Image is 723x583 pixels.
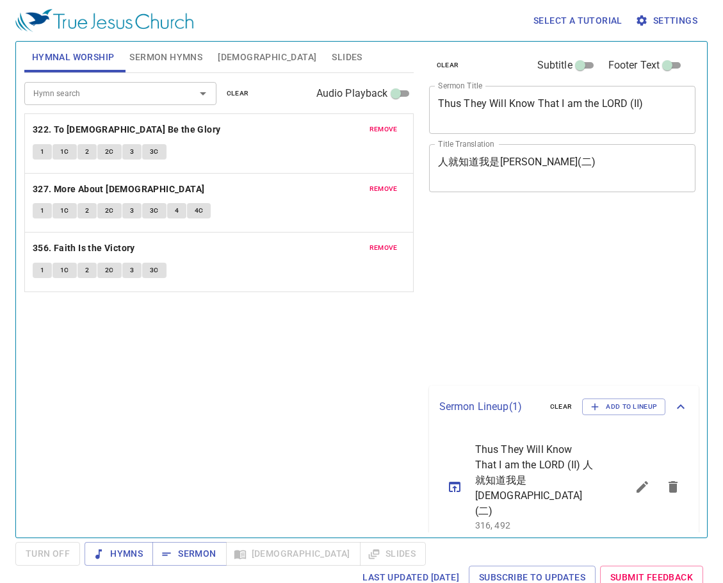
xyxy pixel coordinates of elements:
span: 3C [150,205,159,217]
span: 3 [130,146,134,158]
button: 1C [53,263,77,278]
span: 2 [85,205,89,217]
button: remove [362,122,405,137]
span: remove [370,183,398,195]
span: 1 [40,146,44,158]
span: [DEMOGRAPHIC_DATA] [218,49,316,65]
span: 3 [130,205,134,217]
span: 2 [85,146,89,158]
button: 1 [33,144,52,160]
button: remove [362,181,405,197]
button: 3C [142,144,167,160]
span: Footer Text [608,58,660,73]
span: Thus They Will Know That I am the LORD (II) 人就知道我是[DEMOGRAPHIC_DATA](二) [475,442,597,519]
button: 2C [97,203,122,218]
span: 3C [150,265,159,276]
span: Hymnal Worship [32,49,115,65]
p: 316, 492 [475,519,597,532]
span: 4 [175,205,179,217]
span: Settings [638,13,697,29]
span: clear [437,60,459,71]
button: 1 [33,203,52,218]
span: remove [370,242,398,254]
button: 327. More About [DEMOGRAPHIC_DATA] [33,181,207,197]
button: clear [429,58,467,73]
button: Sermon [152,542,226,566]
button: 1C [53,144,77,160]
span: 2C [105,265,114,276]
span: clear [550,401,573,413]
span: 3 [130,265,134,276]
button: Open [194,85,212,103]
iframe: from-child [424,206,644,381]
button: clear [542,399,580,415]
span: Hymns [95,546,143,562]
button: clear [219,86,257,101]
textarea: 人就知道我是[PERSON_NAME](二) [438,156,687,180]
b: 327. More About [DEMOGRAPHIC_DATA] [33,181,205,197]
button: remove [362,240,405,256]
button: 1C [53,203,77,218]
span: Sermon [163,546,216,562]
span: remove [370,124,398,135]
button: 356. Faith Is the Victory [33,240,137,256]
button: 4C [187,203,211,218]
button: 2 [77,263,97,278]
span: 1 [40,205,44,217]
button: 3C [142,203,167,218]
span: 1C [60,265,69,276]
span: Sermon Hymns [129,49,202,65]
ul: sermon lineup list [429,428,699,546]
button: Settings [633,9,703,33]
button: 2C [97,144,122,160]
span: clear [227,88,249,99]
span: 1 [40,265,44,276]
span: Subtitle [537,58,573,73]
button: 1 [33,263,52,278]
button: 3 [122,144,142,160]
span: 1C [60,146,69,158]
span: 1C [60,205,69,217]
p: Sermon Lineup ( 1 ) [439,399,540,415]
b: 322. To [DEMOGRAPHIC_DATA] Be the Glory [33,122,221,138]
button: 4 [167,203,186,218]
span: Select a tutorial [533,13,622,29]
button: 3 [122,263,142,278]
span: 2C [105,146,114,158]
button: 3 [122,203,142,218]
button: Add to Lineup [582,398,665,415]
span: 3C [150,146,159,158]
img: True Jesus Church [15,9,193,32]
button: 3C [142,263,167,278]
span: Add to Lineup [590,401,657,413]
span: 2 [85,265,89,276]
div: Sermon Lineup(1)clearAdd to Lineup [429,386,699,428]
span: 4C [195,205,204,217]
button: Hymns [85,542,153,566]
textarea: Thus They Will Know That I am the LORD (II) [438,97,687,122]
span: Slides [332,49,362,65]
span: 2C [105,205,114,217]
button: Select a tutorial [528,9,628,33]
b: 356. Faith Is the Victory [33,240,135,256]
button: 2C [97,263,122,278]
button: 2 [77,203,97,218]
button: 322. To [DEMOGRAPHIC_DATA] Be the Glory [33,122,223,138]
span: Audio Playback [316,86,388,101]
button: 2 [77,144,97,160]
